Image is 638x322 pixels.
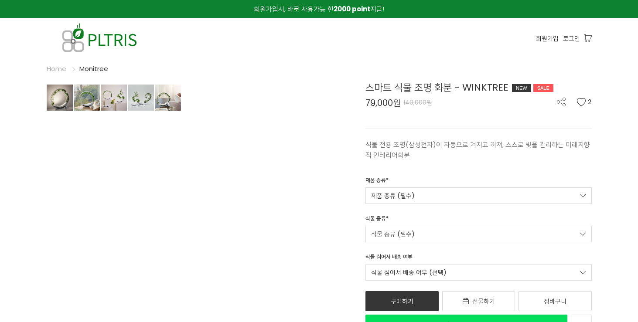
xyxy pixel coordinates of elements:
span: 79,000원 [365,98,401,107]
a: 구매하기 [365,291,439,311]
span: 140,000원 [403,98,432,107]
div: 식물 종류 [365,214,389,226]
a: 장바구니 [519,291,592,311]
div: 식물 심어서 배송 여부 [365,253,413,264]
a: 선물하기 [442,291,515,311]
div: 스마트 식물 조명 화분 - WINKTREE [365,80,592,95]
span: 선물하기 [472,297,495,305]
span: 2 [588,98,592,106]
a: Monitree [79,64,108,73]
strong: 2000 point [334,4,370,14]
a: 로그인 [563,34,580,43]
a: Home [47,64,66,73]
span: 회원가입시, 바로 사용가능 한 지급! [254,4,384,14]
a: 제품 종류 (필수) [365,187,592,204]
a: 식물 종류 (필수) [365,226,592,242]
div: SALE [533,84,553,92]
button: 2 [577,98,592,106]
div: 제품 종류 [365,176,389,187]
a: 식물 심어서 배송 여부 (선택) [365,264,592,281]
a: 회원가입 [536,34,559,43]
div: NEW [512,84,531,92]
p: 식물 전용 조명(삼성전자)이 자동으로 켜지고 꺼져, 스스로 빛을 관리하는 미래지향적 인테리어화분 [365,139,592,160]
